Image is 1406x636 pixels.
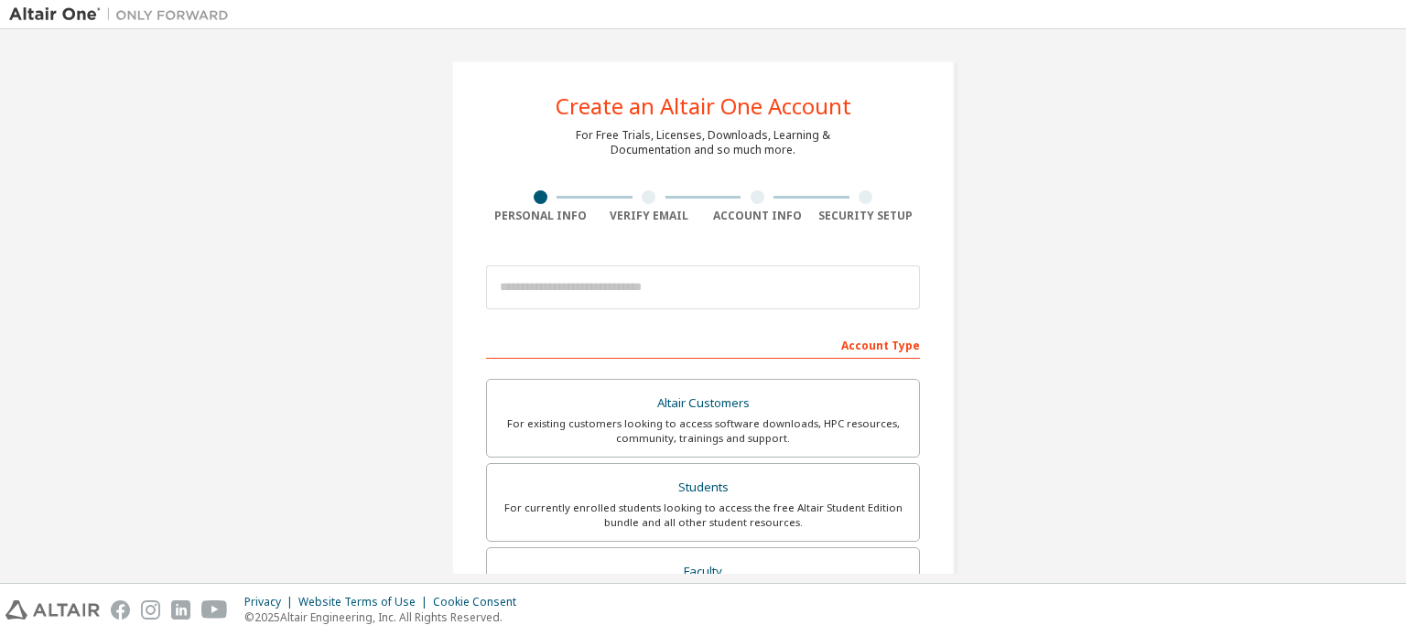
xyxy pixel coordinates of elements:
div: Security Setup [812,209,921,223]
div: For currently enrolled students looking to access the free Altair Student Edition bundle and all ... [498,501,908,530]
div: Cookie Consent [433,595,527,609]
div: Privacy [244,595,298,609]
div: Faculty [498,559,908,585]
div: Verify Email [595,209,704,223]
div: Website Terms of Use [298,595,433,609]
img: instagram.svg [141,600,160,620]
div: Altair Customers [498,391,908,416]
div: For existing customers looking to access software downloads, HPC resources, community, trainings ... [498,416,908,446]
img: linkedin.svg [171,600,190,620]
div: Account Type [486,329,920,359]
div: Account Info [703,209,812,223]
img: Altair One [9,5,238,24]
p: © 2025 Altair Engineering, Inc. All Rights Reserved. [244,609,527,625]
div: Create an Altair One Account [556,95,851,117]
div: For Free Trials, Licenses, Downloads, Learning & Documentation and so much more. [576,128,830,157]
div: Personal Info [486,209,595,223]
div: Students [498,475,908,501]
img: youtube.svg [201,600,228,620]
img: altair_logo.svg [5,600,100,620]
img: facebook.svg [111,600,130,620]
